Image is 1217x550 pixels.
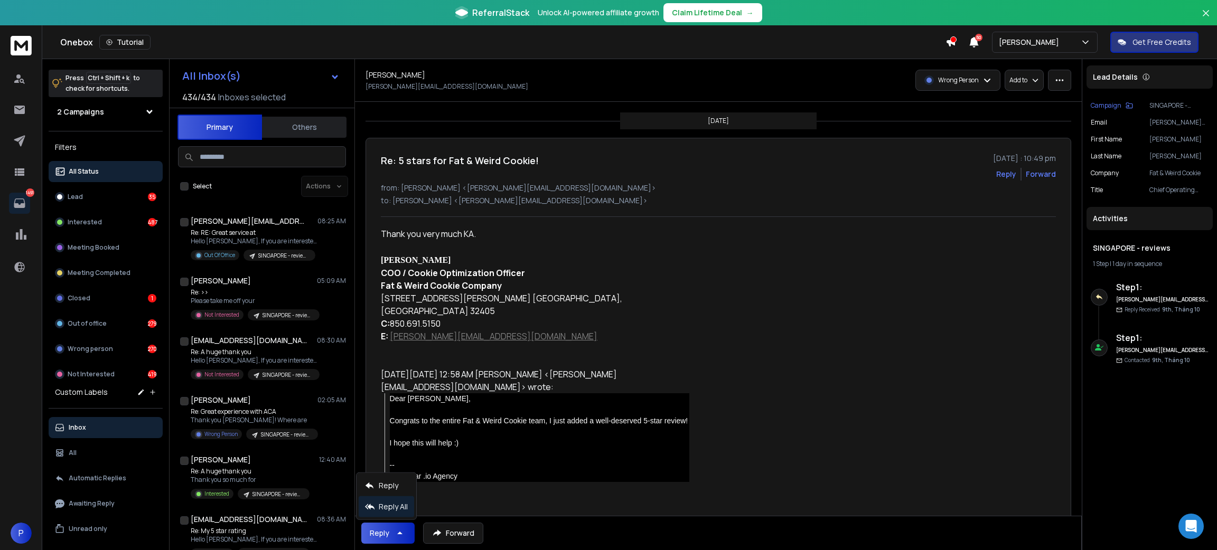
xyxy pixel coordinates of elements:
p: Last Name [1091,152,1121,160]
p: [DATE] [708,117,729,125]
a: [PERSON_NAME][EMAIL_ADDRESS][DOMAIN_NAME] [390,330,597,342]
p: Company [1091,169,1119,177]
p: Campaign [1091,101,1121,110]
span: 9th, Tháng 10 [1152,356,1190,364]
h1: [PERSON_NAME][EMAIL_ADDRESS][DOMAIN_NAME] [191,216,307,226]
button: All [49,442,163,463]
p: Interested [68,218,102,226]
p: First Name [1091,135,1122,144]
span: 1 day in sequence [1112,259,1162,268]
button: Others [262,116,347,139]
button: Reply [361,523,415,544]
button: Meeting Booked [49,237,163,258]
p: All Status [69,167,99,176]
p: Unread only [69,525,107,533]
h3: Inboxes selected [218,91,286,103]
button: All Inbox(s) [174,65,348,87]
p: SINGAPORE - reviews [258,252,309,260]
div: 279 [148,319,156,328]
p: SINGAPORE - reviews [263,371,313,379]
h1: Re: 5 stars for Fat & Weird Cookie! [381,153,539,168]
div: Dear [PERSON_NAME], [390,393,689,404]
p: Re: My 5 star rating [191,527,317,535]
b: C: [381,318,390,329]
div: [DATE][DATE] 12:58 AM [PERSON_NAME] <[PERSON_NAME][EMAIL_ADDRESS][DOMAIN_NAME]> wrote: [381,368,689,393]
p: Reply [379,480,398,491]
p: Re: A huge thank you [191,348,317,356]
p: [PERSON_NAME] [1149,152,1209,160]
h1: All Inbox(s) [182,71,241,81]
p: 02:05 AM [317,396,346,404]
p: Thank you so much for [191,476,310,484]
span: → [746,7,754,18]
span: 1 Step [1093,259,1109,268]
button: Interested487 [49,212,163,233]
div: 487 [148,218,156,226]
button: Not Interested419 [49,364,163,385]
h3: Filters [49,140,163,155]
p: Closed [68,294,90,302]
p: Not Interested [204,311,239,319]
b: E: [381,330,388,342]
button: Unread only [49,518,163,539]
p: [PERSON_NAME] [999,37,1063,48]
button: 2 Campaigns [49,101,163,122]
p: [PERSON_NAME][EMAIL_ADDRESS][DOMAIN_NAME] [1149,118,1209,127]
h6: [PERSON_NAME][EMAIL_ADDRESS][DOMAIN_NAME] [1116,346,1209,354]
button: P [11,523,32,544]
span: 50 [975,34,982,41]
p: Chief Operating Officer [1149,186,1209,194]
button: Claim Lifetime Deal→ [663,3,762,22]
p: Hello [PERSON_NAME], If you are interested, [191,356,317,365]
div: 35 [148,193,156,201]
button: Campaign [1091,101,1133,110]
span: ReferralStack [472,6,529,19]
h6: [PERSON_NAME][EMAIL_ADDRESS][DOMAIN_NAME] [1116,296,1209,304]
p: 05:09 AM [317,277,346,285]
button: Tutorial [99,35,151,50]
p: Reply Received [1125,306,1200,314]
p: 08:25 AM [317,217,346,225]
div: Forward [1026,169,1056,179]
button: Inbox [49,417,163,438]
h1: [PERSON_NAME] [191,454,251,465]
button: Lead35 [49,186,163,207]
p: 1491 [26,188,34,197]
div: 270 [148,345,156,353]
p: Hello [PERSON_NAME], If you are interested, [191,535,317,544]
a: 1491 [9,193,30,214]
p: SINGAPORE - reviews [261,431,312,439]
p: Title [1091,186,1103,194]
button: Automatic Replies [49,468,163,489]
div: Congrats to the entire Fat & Weird Cookie team, I just added a well-deserved 5-star review! [390,415,689,426]
h1: [PERSON_NAME] [191,395,251,405]
div: I hope this will help :) [390,438,689,449]
h1: [PERSON_NAME] [191,276,251,286]
button: Forward [423,523,483,544]
p: Add to [1009,76,1027,84]
p: [PERSON_NAME] [1149,135,1209,144]
span: Ctrl + Shift + k [86,72,131,84]
p: Re: A huge thank you [191,467,310,476]
p: Email [1091,118,1107,127]
p: Meeting Booked [68,243,119,252]
p: Contacted [1125,356,1190,364]
b: Fat & Weird Cookie Company [381,280,502,291]
div: 1 [148,294,156,302]
p: Re: Great experience with ACA [191,407,317,416]
h1: [PERSON_NAME] [366,70,425,80]
p: Interested [204,490,229,498]
div: Activities [1087,207,1213,230]
h1: SINGAPORE - reviews [1093,243,1206,253]
button: Reply [996,169,1016,179]
h1: [EMAIL_ADDRESS][DOMAIN_NAME] [191,335,307,346]
p: Awaiting Reply [69,499,115,508]
span: 850.691.5150 [381,318,441,329]
p: SINGAPORE - reviews [263,311,313,319]
p: Out of office [68,319,107,328]
p: Press to check for shortcuts. [65,73,140,94]
p: Lead Details [1093,72,1138,82]
p: Thank you [PERSON_NAME]! Where are [191,416,317,424]
p: Wrong Person [204,430,238,438]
